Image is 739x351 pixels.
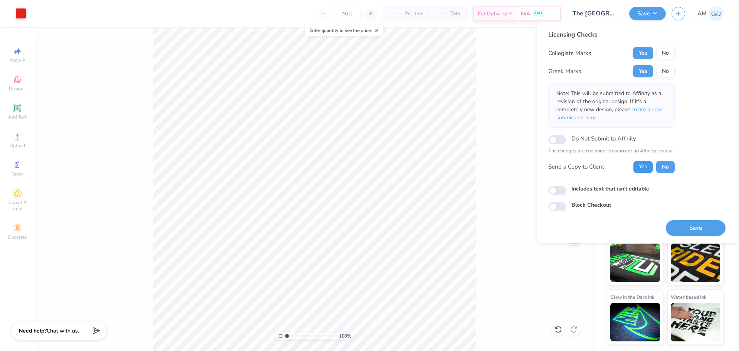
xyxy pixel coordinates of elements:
span: Total [450,10,462,18]
button: No [656,65,675,77]
span: Water based Ink [671,293,706,301]
span: – – [387,10,402,18]
div: Collegiate Marks [548,49,591,58]
img: Water based Ink [671,303,721,341]
input: null [332,7,362,20]
img: Arvi Mikhail Parcero [709,6,724,21]
span: FREE [535,11,543,16]
button: Save [629,7,666,20]
span: Decorate [8,234,27,240]
span: AM [697,9,707,18]
button: Yes [633,161,653,173]
span: Greek [12,171,24,177]
img: Glow in the Dark Ink [610,303,660,341]
span: Chat with us. [47,327,79,334]
span: Designs [9,85,26,92]
span: Glow in the Dark Ink [610,293,654,301]
span: 100 % [339,333,351,339]
button: Yes [633,65,653,77]
input: null [567,6,623,21]
img: Neon Ink [610,244,660,282]
span: Per Item [405,10,423,18]
label: Includes text that isn't editable [571,185,649,193]
div: Greek Marks [548,67,581,76]
img: Metallic & Glitter Ink [671,244,721,282]
label: Do Not Submit to Affinity [571,134,636,144]
p: Note: This will be submitted to Affinity as a revision of the original design. If it's a complete... [556,89,667,122]
strong: Need help? [19,327,47,334]
div: Send a Copy to Client [548,162,604,171]
a: AM [697,6,724,21]
span: Clipart & logos [4,199,31,212]
label: Block Checkout [571,201,611,209]
button: Save [666,220,726,236]
button: No [656,47,675,59]
span: N/A [521,10,530,18]
span: Add Text [8,114,27,120]
button: No [656,161,675,173]
span: Est. Delivery [478,10,507,18]
p: The changes are too minor to warrant an Affinity review. [548,147,675,155]
span: – – [433,10,448,18]
button: Yes [633,47,653,59]
span: Image AI [8,57,27,63]
div: Enter quantity to see the price. [305,25,383,36]
div: Licensing Checks [548,30,675,39]
span: Upload [10,142,25,149]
